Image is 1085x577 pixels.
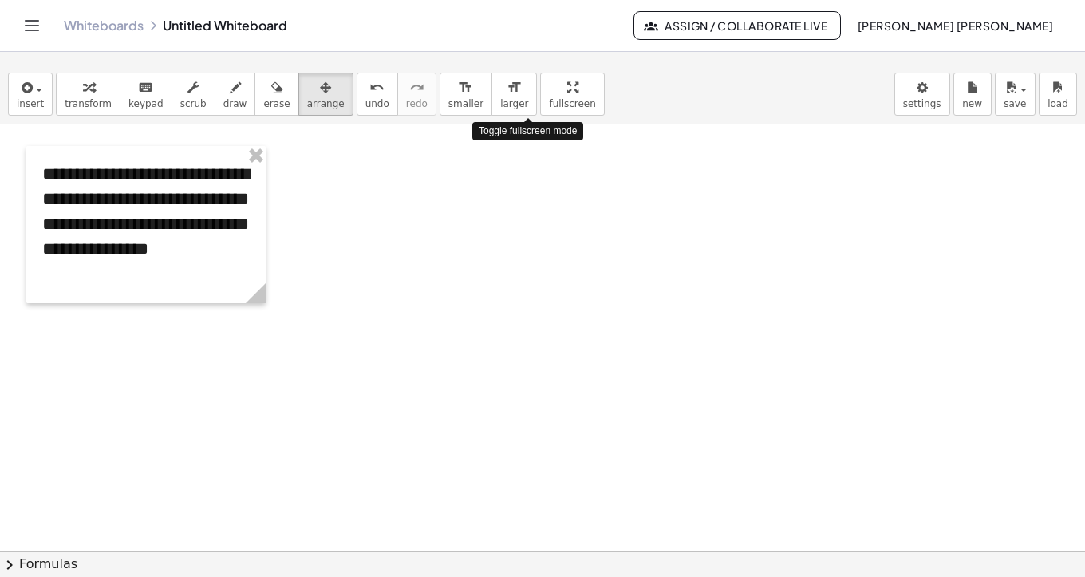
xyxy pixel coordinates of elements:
[357,73,398,116] button: undoundo
[223,98,247,109] span: draw
[549,98,595,109] span: fullscreen
[365,98,389,109] span: undo
[172,73,215,116] button: scrub
[65,98,112,109] span: transform
[953,73,992,116] button: new
[17,98,44,109] span: insert
[8,73,53,116] button: insert
[857,18,1053,33] span: [PERSON_NAME] [PERSON_NAME]
[263,98,290,109] span: erase
[633,11,842,40] button: Assign / Collaborate Live
[491,73,537,116] button: format_sizelarger
[507,78,522,97] i: format_size
[472,122,583,140] div: Toggle fullscreen mode
[440,73,492,116] button: format_sizesmaller
[64,18,144,34] a: Whiteboards
[448,98,483,109] span: smaller
[254,73,298,116] button: erase
[1048,98,1068,109] span: load
[500,98,528,109] span: larger
[406,98,428,109] span: redo
[995,73,1036,116] button: save
[138,78,153,97] i: keyboard
[298,73,353,116] button: arrange
[56,73,120,116] button: transform
[1004,98,1026,109] span: save
[369,78,385,97] i: undo
[903,98,941,109] span: settings
[120,73,172,116] button: keyboardkeypad
[409,78,424,97] i: redo
[307,98,345,109] span: arrange
[397,73,436,116] button: redoredo
[215,73,256,116] button: draw
[458,78,473,97] i: format_size
[844,11,1066,40] button: [PERSON_NAME] [PERSON_NAME]
[180,98,207,109] span: scrub
[647,18,828,33] span: Assign / Collaborate Live
[19,13,45,38] button: Toggle navigation
[128,98,164,109] span: keypad
[540,73,604,116] button: fullscreen
[1039,73,1077,116] button: load
[894,73,950,116] button: settings
[962,98,982,109] span: new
